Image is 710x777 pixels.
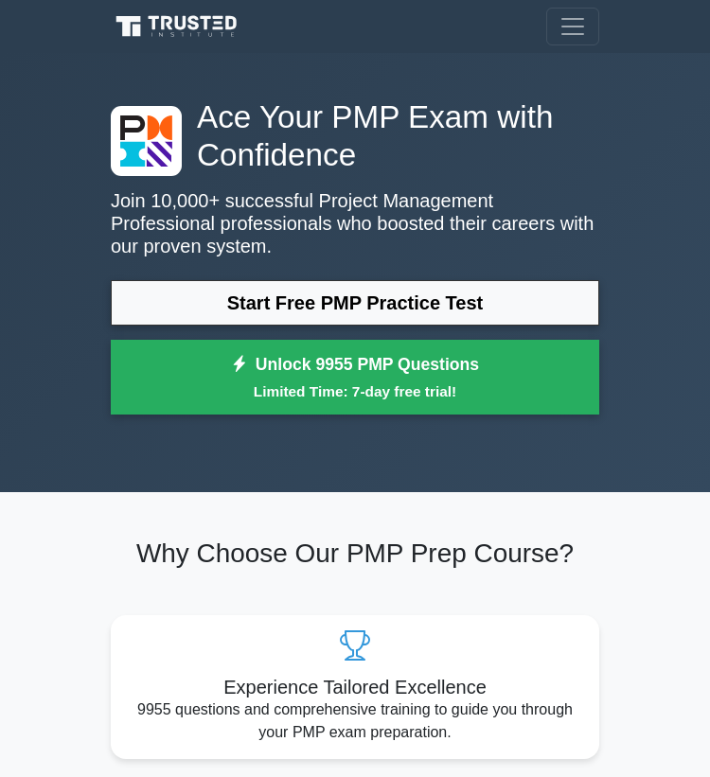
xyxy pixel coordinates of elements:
h1: Ace Your PMP Exam with Confidence [111,98,599,174]
h2: Why Choose Our PMP Prep Course? [111,538,599,570]
p: 9955 questions and comprehensive training to guide you through your PMP exam preparation. [126,698,584,744]
a: Start Free PMP Practice Test [111,280,599,326]
p: Join 10,000+ successful Project Management Professional professionals who boosted their careers w... [111,189,599,257]
button: Toggle navigation [546,8,599,45]
h5: Experience Tailored Excellence [126,676,584,698]
small: Limited Time: 7-day free trial! [134,380,576,402]
a: Unlock 9955 PMP QuestionsLimited Time: 7-day free trial! [111,340,599,415]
